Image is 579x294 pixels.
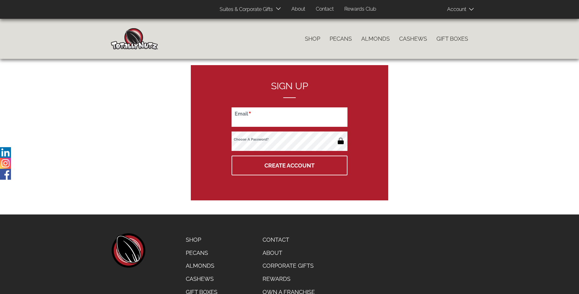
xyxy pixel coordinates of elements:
a: Contact [311,3,338,15]
img: Home [111,28,158,49]
a: Shop [300,32,325,45]
a: Suites & Corporate Gifts [215,3,275,16]
a: Shop [181,233,222,246]
a: home [111,233,145,268]
a: Rewards [258,272,320,286]
a: About [287,3,310,15]
a: About [258,246,320,260]
a: Pecans [325,32,357,45]
a: Almonds [181,259,222,272]
a: Gift Boxes [432,32,473,45]
a: Pecans [181,246,222,260]
button: Create Account [232,156,347,175]
h2: Sign up [232,81,347,98]
a: Corporate Gifts [258,259,320,272]
a: Cashews [394,32,432,45]
input: Email [232,107,347,127]
a: Contact [258,233,320,246]
a: Cashews [181,272,222,286]
a: Almonds [357,32,394,45]
a: Rewards Club [340,3,381,15]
